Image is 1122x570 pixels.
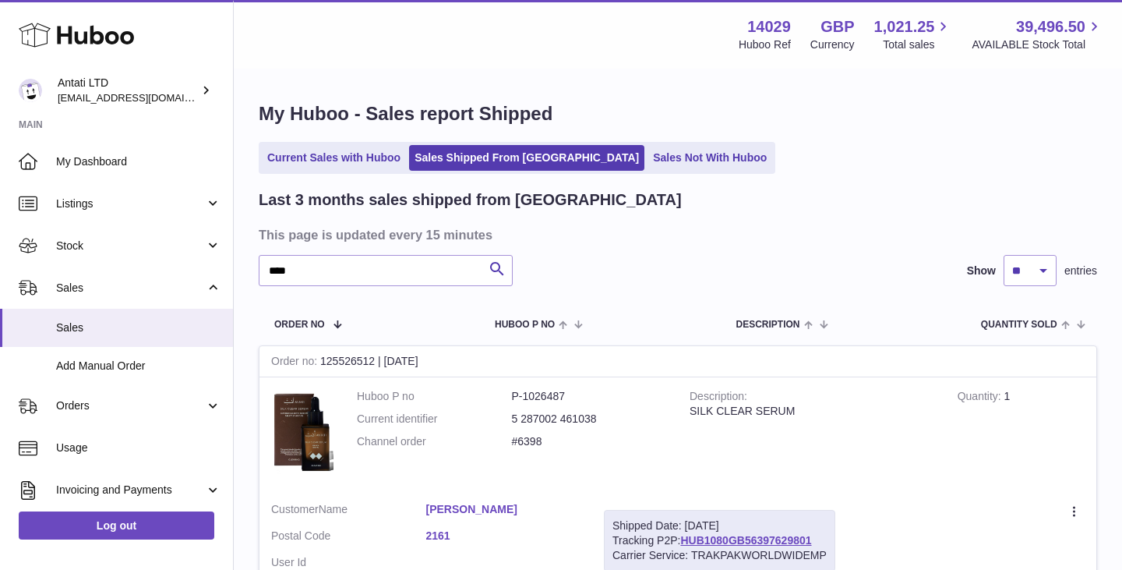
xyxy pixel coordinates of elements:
[426,529,581,543] a: 2161
[647,145,772,171] a: Sales Not With Huboo
[820,16,854,37] strong: GBP
[512,412,667,427] dd: 5 287002 461038
[56,359,221,374] span: Add Manual Order
[512,434,667,449] dd: #6398
[274,320,325,330] span: Order No
[874,16,953,52] a: 1,021.25 Total sales
[495,320,555,330] span: Huboo P no
[612,519,827,533] div: Shipped Date: [DATE]
[357,434,512,449] dt: Channel order
[690,404,934,419] div: SILK CLEAR SERUM
[56,281,205,296] span: Sales
[357,412,512,427] dt: Current identifier
[967,264,996,278] label: Show
[357,389,512,404] dt: Huboo P no
[58,76,198,105] div: Antati LTD
[56,398,205,413] span: Orders
[946,377,1096,490] td: 1
[1016,16,1085,37] span: 39,496.50
[262,145,406,171] a: Current Sales with Huboo
[19,512,214,540] a: Log out
[1064,264,1097,278] span: entries
[56,320,221,335] span: Sales
[259,346,1096,377] div: 125526512 | [DATE]
[271,503,319,515] span: Customer
[409,145,644,171] a: Sales Shipped From [GEOGRAPHIC_DATA]
[271,529,426,547] dt: Postal Code
[972,37,1103,52] span: AVAILABLE Stock Total
[680,534,811,547] a: HUB1080GB56397629801
[58,91,229,104] span: [EMAIL_ADDRESS][DOMAIN_NAME]
[259,101,1097,126] h1: My Huboo - Sales report Shipped
[739,37,791,52] div: Huboo Ref
[747,16,791,37] strong: 14029
[512,389,667,404] dd: P-1026487
[259,189,682,211] h2: Last 3 months sales shipped from [GEOGRAPHIC_DATA]
[690,390,747,406] strong: Description
[56,483,205,497] span: Invoicing and Payments
[736,320,799,330] span: Description
[56,154,221,169] span: My Dashboard
[972,16,1103,52] a: 39,496.50 AVAILABLE Stock Total
[56,239,205,253] span: Stock
[56,196,205,211] span: Listings
[874,16,935,37] span: 1,021.25
[56,441,221,455] span: Usage
[259,226,1093,243] h3: This page is updated every 15 minutes
[271,502,426,521] dt: Name
[271,355,320,371] strong: Order no
[426,502,581,517] a: [PERSON_NAME]
[883,37,952,52] span: Total sales
[981,320,1057,330] span: Quantity Sold
[810,37,855,52] div: Currency
[19,79,42,102] img: toufic@antatiskin.com
[958,390,1004,406] strong: Quantity
[271,389,333,475] img: 1735333794.png
[271,555,426,570] dt: User Id
[612,548,827,563] div: Carrier Service: TRAKPAKWORLDWIDEMP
